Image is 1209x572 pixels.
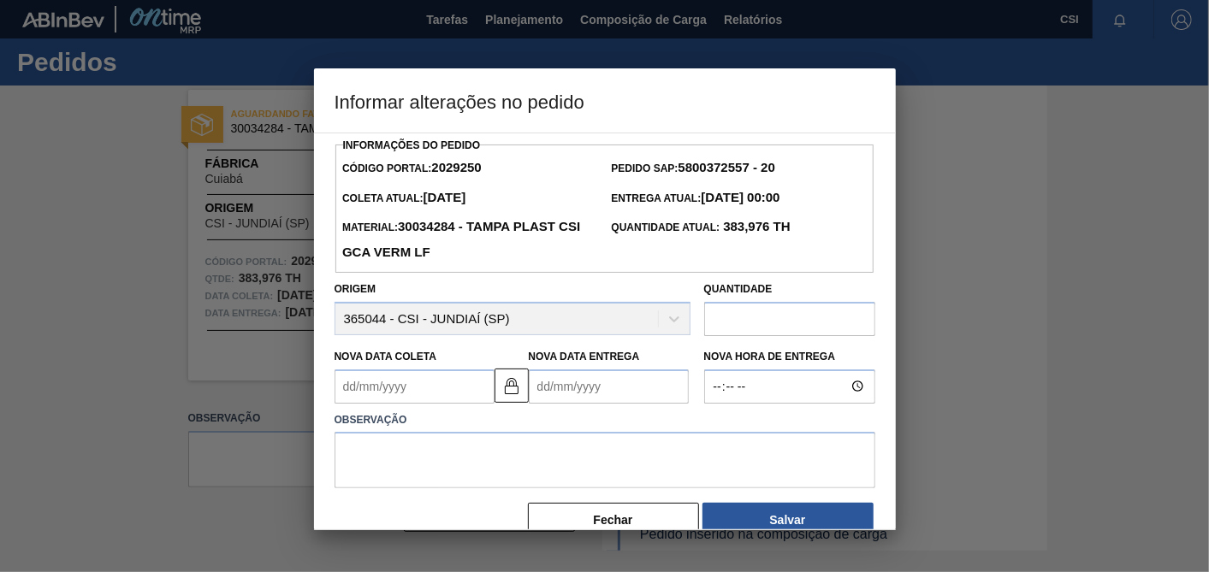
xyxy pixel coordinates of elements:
[528,503,699,537] button: Fechar
[343,139,481,151] label: Informações do Pedido
[342,162,482,174] span: Código Portal:
[612,162,775,174] span: Pedido SAP:
[612,192,780,204] span: Entrega Atual:
[314,68,896,133] h3: Informar alterações no pedido
[335,408,875,433] label: Observação
[424,190,466,204] strong: [DATE]
[704,345,875,369] label: Nova Hora de Entrega
[335,369,495,404] input: dd/mm/yyyy
[720,219,791,233] strong: 383,976 TH
[335,351,437,363] label: Nova Data Coleta
[529,351,640,363] label: Nova Data Entrega
[612,221,791,233] span: Quantidade Atual:
[342,221,580,259] span: Material:
[701,190,779,204] strong: [DATE] 00:00
[431,160,481,174] strong: 2029250
[495,369,529,403] button: locked
[342,192,465,204] span: Coleta Atual:
[679,160,775,174] strong: 5800372557 - 20
[529,369,689,404] input: dd/mm/yyyy
[342,219,580,259] strong: 30034284 - TAMPA PLAST CSI GCA VERM LF
[335,283,376,295] label: Origem
[501,375,522,396] img: locked
[704,283,773,295] label: Quantidade
[702,503,874,537] button: Salvar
